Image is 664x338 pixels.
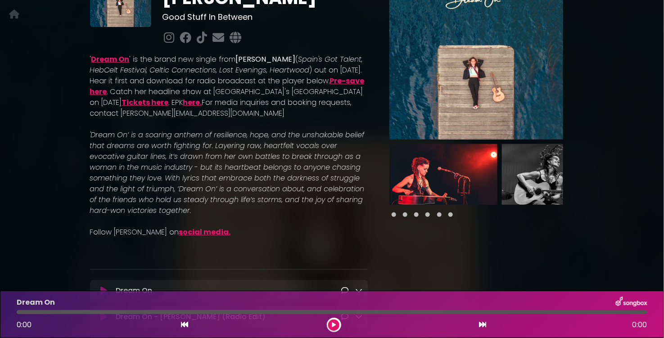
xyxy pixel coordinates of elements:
p: Dream On [116,285,152,296]
em: 'Dream On’ is a soaring anthem of resilience, hope, and the unshakable belief that dreams are wor... [90,130,365,216]
strong: [PERSON_NAME] [236,54,296,64]
p: Dream On [17,297,55,308]
a: Tickets here [122,97,169,108]
a: here. [183,97,202,108]
img: songbox-logo-white.png [616,297,647,308]
a: Dream On [91,54,130,64]
img: E0Uc4UjGR0SeRjAxU77k [502,144,610,205]
h3: Good Stuff In Between [162,12,368,22]
img: 078ND394RYaCmygZEwln [389,144,497,205]
span: 0:00 [17,320,32,330]
em: Spain's Got Talent, HebCelt Festival, Celtic Connections, Lost Evenings, Heartwood [90,54,363,75]
p: ' ' is the brand new single from ( ) out on [DATE]. Hear it first and download for radio broadcas... [90,54,368,119]
span: 0:00 [632,320,647,330]
a: Pre-save here [90,76,365,97]
a: social media. [179,227,231,237]
p: Follow [PERSON_NAME] on [90,227,368,238]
